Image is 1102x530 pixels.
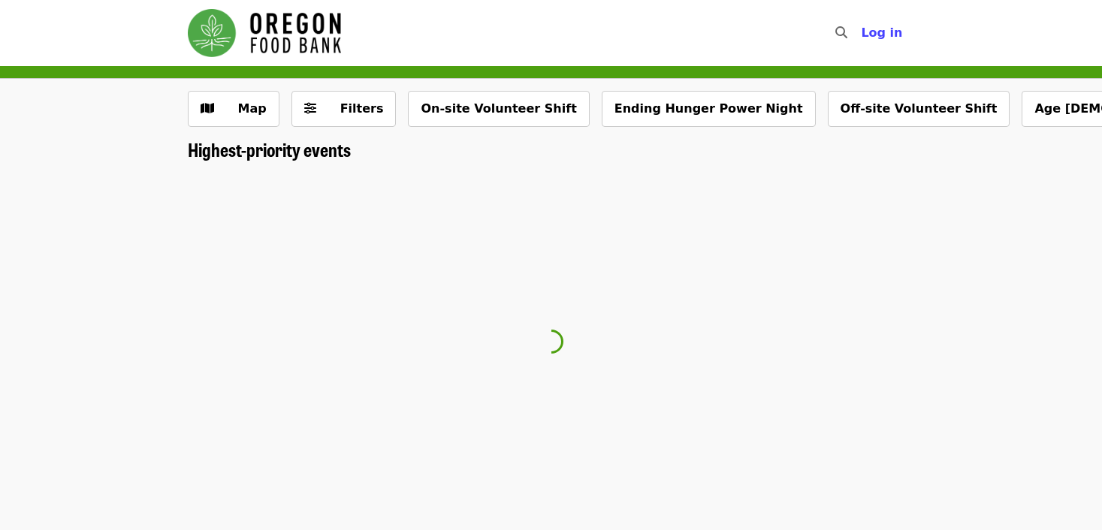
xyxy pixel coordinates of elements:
div: Highest-priority events [176,139,927,161]
button: Log in [849,18,914,48]
input: Search [856,15,868,51]
button: Filters (0 selected) [291,91,397,127]
button: Show map view [188,91,279,127]
span: Filters [340,101,384,116]
button: On-site Volunteer Shift [408,91,589,127]
span: Log in [861,26,902,40]
span: Highest-priority events [188,136,351,162]
button: Off-site Volunteer Shift [828,91,1010,127]
a: Highest-priority events [188,139,351,161]
i: sliders-h icon [304,101,316,116]
i: map icon [201,101,214,116]
i: search icon [835,26,847,40]
img: Oregon Food Bank - Home [188,9,341,57]
span: Map [238,101,267,116]
button: Ending Hunger Power Night [602,91,816,127]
